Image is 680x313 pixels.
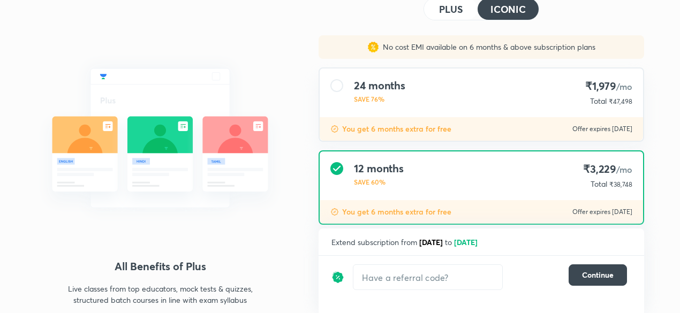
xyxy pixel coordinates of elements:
input: Have a referral code? [353,265,502,290]
p: You get 6 months extra for free [342,207,451,217]
p: Offer expires [DATE] [572,125,632,133]
p: No cost EMI available on 6 months & above subscription plans [379,42,595,52]
img: daily_live_classes_be8fa5af21.svg [36,45,284,231]
p: SAVE 60% [354,177,404,187]
span: [DATE] [454,237,478,247]
span: ₹38,748 [609,180,632,188]
h4: ₹1,979 [585,79,632,94]
span: /mo [616,81,632,92]
p: Offer expires [DATE] [572,208,632,216]
p: You get 6 months extra for free [342,124,451,134]
h4: 12 months [354,162,404,175]
span: [DATE] [419,237,443,247]
p: Total [591,179,607,189]
button: Continue [569,264,627,286]
span: /mo [616,164,632,175]
span: ₹47,498 [609,97,632,105]
img: discount [330,208,339,216]
p: SAVE 76% [354,94,405,104]
h4: ICONIC [490,4,526,14]
h4: All Benefits of Plus [36,258,284,274]
p: Total [590,96,607,106]
img: sales discount [368,42,379,52]
img: discount [330,125,339,133]
p: Live classes from top educators, mock tests & quizzes, structured batch courses in line with exam... [67,283,253,306]
img: discount [331,264,344,290]
span: Continue [582,270,614,280]
h4: PLUS [439,4,463,14]
h4: ₹3,229 [583,162,632,177]
span: Extend subscription from to [331,237,480,247]
h4: 24 months [354,79,405,92]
